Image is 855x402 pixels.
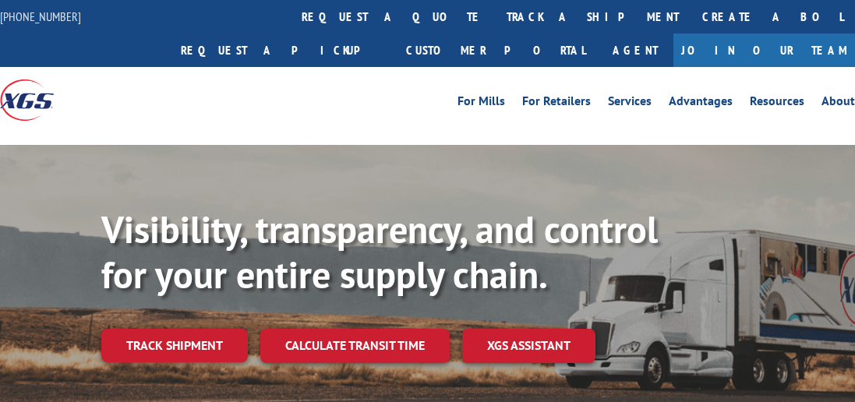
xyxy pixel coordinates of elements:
[669,95,733,112] a: Advantages
[821,95,855,112] a: About
[101,205,658,298] b: Visibility, transparency, and control for your entire supply chain.
[101,329,248,361] a: Track shipment
[462,329,595,362] a: XGS ASSISTANT
[394,33,597,67] a: Customer Portal
[597,33,673,67] a: Agent
[169,33,394,67] a: Request a pickup
[458,95,505,112] a: For Mills
[608,95,652,112] a: Services
[260,329,450,362] a: Calculate transit time
[750,95,804,112] a: Resources
[673,33,855,67] a: Join Our Team
[522,95,591,112] a: For Retailers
